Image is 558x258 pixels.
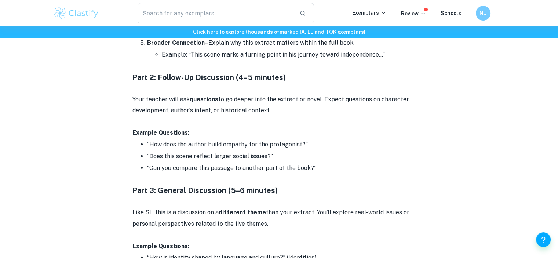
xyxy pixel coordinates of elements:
[132,94,426,116] p: Your teacher will ask to go deeper into the extract or novel. Expect questions on character devel...
[1,28,557,36] h6: Click here to explore thousands of marked IA, EE and TOK exemplars !
[536,232,551,247] button: Help and Feedback
[352,9,386,17] p: Exemplars
[219,209,266,216] strong: different theme
[132,207,426,229] p: Like SL, this is a discussion on a than your extract. You'll explore real-world issues or persona...
[162,49,426,61] li: Example: “This scene marks a turning point in his journey toward independence…”
[53,6,100,21] img: Clastify logo
[479,9,487,17] h6: NU
[190,96,218,103] strong: questions
[147,162,426,174] li: “Can you compare this passage to another part of the book?”
[441,10,461,16] a: Schools
[138,3,294,23] input: Search for any exemplars...
[132,72,426,83] h4: Part 2: Follow-Up Discussion (4–5 minutes)
[476,6,490,21] button: NU
[401,10,426,18] p: Review
[147,139,426,150] li: “How does the author build empathy for the protagonist?”
[147,39,205,46] strong: Broader Connection
[132,243,189,250] strong: Example Questions:
[132,129,189,136] strong: Example Questions:
[132,185,426,196] h4: Part 3: General Discussion (5–6 minutes)
[147,150,426,162] li: “Does this scene reflect larger social issues?”
[147,37,426,61] li: – Explain why this extract matters within the full book.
